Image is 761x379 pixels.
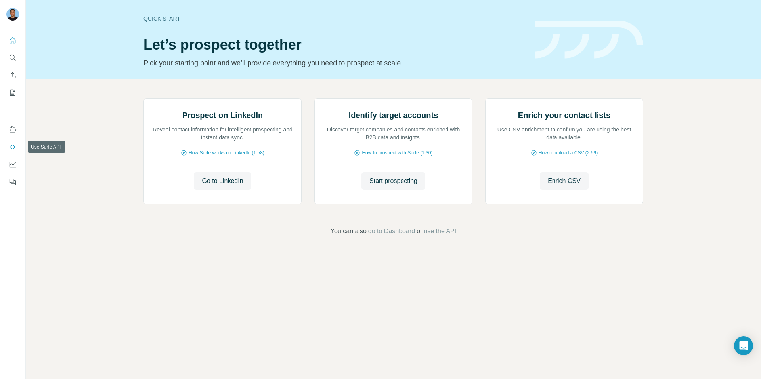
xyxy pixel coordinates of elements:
div: Quick start [143,15,526,23]
span: Start prospecting [369,176,417,186]
button: go to Dashboard [368,227,415,236]
span: How to prospect with Surfe (1:30) [362,149,432,156]
img: banner [535,21,643,59]
p: Pick your starting point and we’ll provide everything you need to prospect at scale. [143,57,526,69]
img: Avatar [6,8,19,21]
h2: Prospect on LinkedIn [182,110,263,121]
span: How to upload a CSV (2:59) [539,149,598,156]
p: Reveal contact information for intelligent prospecting and instant data sync. [152,126,293,141]
span: Go to LinkedIn [202,176,243,186]
p: Use CSV enrichment to confirm you are using the best data available. [493,126,635,141]
button: Use Surfe on LinkedIn [6,122,19,137]
button: Enrich CSV [540,172,589,190]
button: Quick start [6,33,19,48]
button: Dashboard [6,157,19,171]
button: Start prospecting [361,172,425,190]
button: Search [6,51,19,65]
span: How Surfe works on LinkedIn (1:58) [189,149,264,156]
button: Use Surfe API [6,140,19,154]
h2: Identify target accounts [349,110,438,121]
button: use the API [424,227,456,236]
button: Feedback [6,175,19,189]
h2: Enrich your contact lists [518,110,610,121]
span: Enrich CSV [548,176,581,186]
p: Discover target companies and contacts enriched with B2B data and insights. [323,126,464,141]
h1: Let’s prospect together [143,37,526,53]
button: Go to LinkedIn [194,172,251,190]
div: Open Intercom Messenger [734,336,753,355]
span: You can also [331,227,367,236]
button: My lists [6,86,19,100]
span: or [417,227,422,236]
button: Enrich CSV [6,68,19,82]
